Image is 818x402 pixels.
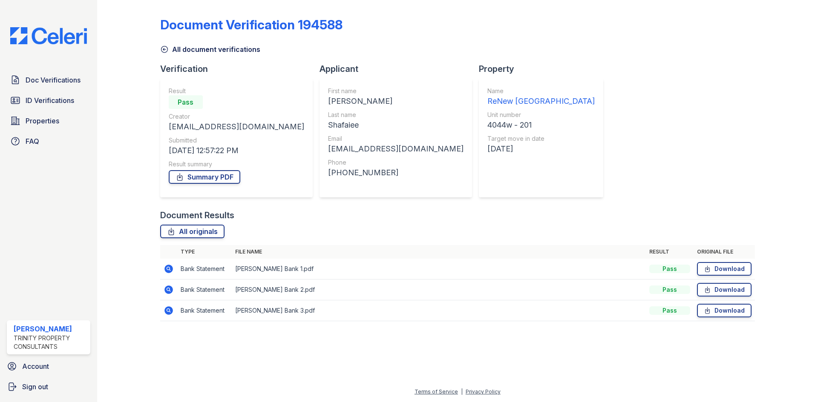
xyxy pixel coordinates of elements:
[479,63,610,75] div: Property
[3,358,94,375] a: Account
[169,112,304,121] div: Creator
[697,262,752,276] a: Download
[14,334,87,351] div: Trinity Property Consultants
[7,92,90,109] a: ID Verifications
[26,75,81,85] span: Doc Verifications
[160,225,225,238] a: All originals
[328,119,464,131] div: Shafaiee
[169,145,304,157] div: [DATE] 12:57:22 PM
[487,119,595,131] div: 4044w - 201
[177,300,232,321] td: Bank Statement
[328,87,464,95] div: First name
[487,95,595,107] div: ReNew [GEOGRAPHIC_DATA]
[232,245,646,259] th: File name
[415,388,458,395] a: Terms of Service
[646,245,694,259] th: Result
[232,279,646,300] td: [PERSON_NAME] Bank 2.pdf
[169,121,304,133] div: [EMAIL_ADDRESS][DOMAIN_NAME]
[7,133,90,150] a: FAQ
[26,95,74,105] span: ID Verifications
[466,388,501,395] a: Privacy Policy
[232,300,646,321] td: [PERSON_NAME] Bank 3.pdf
[328,143,464,155] div: [EMAIL_ADDRESS][DOMAIN_NAME]
[461,388,463,395] div: |
[694,245,755,259] th: Original file
[3,27,94,44] img: CE_Logo_Blue-a8612792a0a2168367f1c8372b55b34899dd931a85d93a1a3d3e32e68fde9ad4.png
[487,134,595,143] div: Target move in date
[22,382,48,392] span: Sign out
[487,111,595,119] div: Unit number
[169,160,304,168] div: Result summary
[697,283,752,297] a: Download
[328,111,464,119] div: Last name
[14,324,87,334] div: [PERSON_NAME]
[649,265,690,273] div: Pass
[160,63,320,75] div: Verification
[26,116,59,126] span: Properties
[328,158,464,167] div: Phone
[160,44,260,54] a: All document verifications
[487,143,595,155] div: [DATE]
[320,63,479,75] div: Applicant
[328,95,464,107] div: [PERSON_NAME]
[649,285,690,294] div: Pass
[232,259,646,279] td: [PERSON_NAME] Bank 1.pdf
[649,306,690,315] div: Pass
[328,134,464,143] div: Email
[328,167,464,179] div: [PHONE_NUMBER]
[487,87,595,107] a: Name ReNew [GEOGRAPHIC_DATA]
[3,378,94,395] a: Sign out
[177,259,232,279] td: Bank Statement
[177,279,232,300] td: Bank Statement
[169,170,240,184] a: Summary PDF
[177,245,232,259] th: Type
[169,136,304,145] div: Submitted
[169,87,304,95] div: Result
[160,17,343,32] div: Document Verification 194588
[697,304,752,317] a: Download
[169,95,203,109] div: Pass
[7,71,90,88] a: Doc Verifications
[26,136,39,146] span: FAQ
[22,361,49,371] span: Account
[487,87,595,95] div: Name
[160,209,234,221] div: Document Results
[7,112,90,129] a: Properties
